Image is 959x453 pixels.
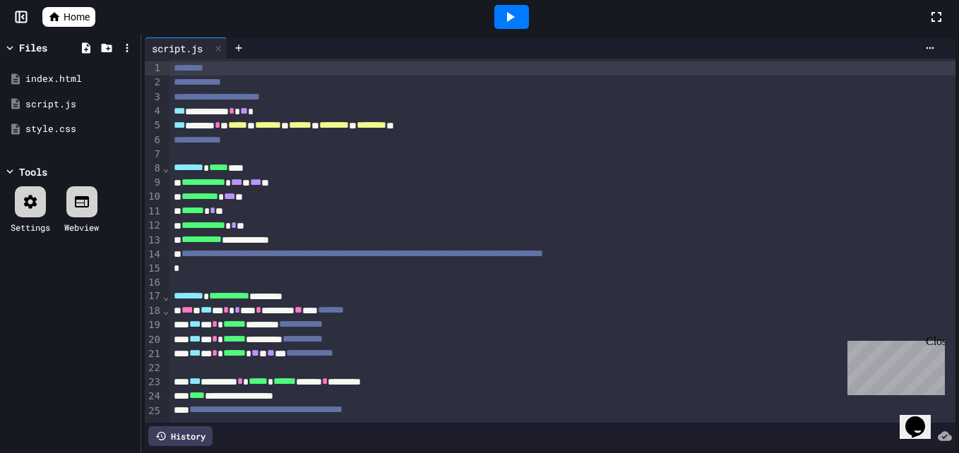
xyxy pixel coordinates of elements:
div: 25 [145,404,162,418]
div: script.js [145,37,227,59]
span: Home [64,10,90,24]
div: 5 [145,119,162,133]
span: Fold line [162,291,169,302]
div: Files [19,40,47,55]
div: index.html [25,72,136,86]
div: 2 [145,75,162,90]
div: History [148,426,213,446]
div: script.js [25,97,136,111]
div: 22 [145,361,162,375]
div: 11 [145,205,162,219]
div: 13 [145,234,162,248]
div: 12 [145,219,162,233]
div: Webview [64,221,99,234]
div: 16 [145,276,162,290]
div: Settings [11,221,50,234]
iframe: chat widget [842,335,945,395]
div: Chat with us now!Close [6,6,97,90]
div: 23 [145,375,162,389]
div: 18 [145,304,162,318]
div: 14 [145,248,162,262]
div: 9 [145,176,162,190]
div: 10 [145,190,162,204]
span: Fold line [162,162,169,174]
div: 6 [145,133,162,147]
div: script.js [145,41,210,56]
div: Tools [19,164,47,179]
div: 21 [145,347,162,361]
div: 4 [145,104,162,119]
div: 20 [145,333,162,347]
div: 17 [145,289,162,303]
div: style.css [25,122,136,136]
span: Fold line [162,305,169,316]
div: 7 [145,147,162,162]
div: 19 [145,318,162,332]
div: 24 [145,389,162,404]
div: 1 [145,61,162,75]
div: 15 [145,262,162,276]
iframe: chat widget [900,397,945,439]
a: Home [42,7,95,27]
div: 3 [145,90,162,104]
div: 8 [145,162,162,176]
